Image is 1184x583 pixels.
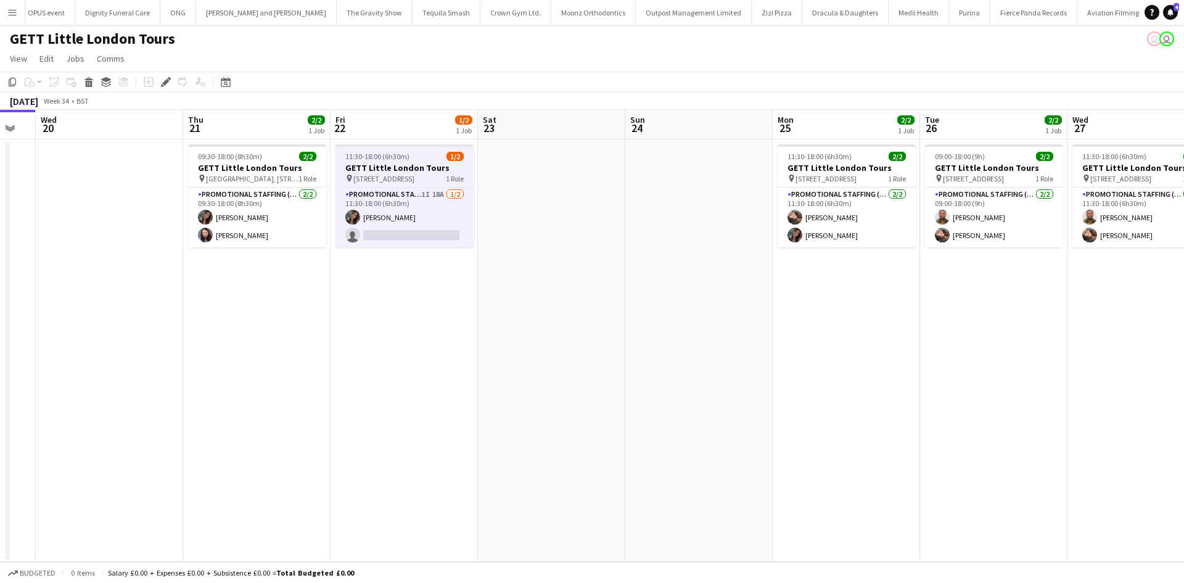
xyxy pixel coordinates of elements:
[39,53,54,64] span: Edit
[10,95,38,107] div: [DATE]
[413,1,480,25] button: Tequila Smash
[802,1,889,25] button: Dracula & Daughters
[1163,5,1178,20] a: 4
[92,51,129,67] a: Comms
[18,1,75,25] button: OPUS event
[108,568,354,577] div: Salary £0.00 + Expenses £0.00 + Subsistence £0.00 =
[1077,1,1149,25] button: Aviation Filming
[1147,31,1162,46] app-user-avatar: Dorian Payne
[5,51,32,67] a: View
[61,51,89,67] a: Jobs
[41,96,72,105] span: Week 34
[1174,3,1179,11] span: 4
[160,1,196,25] button: ONG
[68,568,97,577] span: 0 items
[949,1,990,25] button: Purina
[10,30,175,48] h1: GETT Little London Tours
[889,1,949,25] button: Medii Health
[76,96,89,105] div: BST
[276,568,354,577] span: Total Budgeted £0.00
[75,1,160,25] button: Dignity Funeral Care
[480,1,551,25] button: Crown Gym Ltd.
[6,566,57,580] button: Budgeted
[20,569,55,577] span: Budgeted
[636,1,752,25] button: Outpost Management Limited
[990,1,1077,25] button: Fierce Panda Records
[551,1,636,25] button: Moonz Orthodontics
[97,53,125,64] span: Comms
[196,1,337,25] button: [PERSON_NAME] and [PERSON_NAME]
[35,51,59,67] a: Edit
[337,1,413,25] button: The Gravity Show
[1159,31,1174,46] app-user-avatar: Ellie Allen
[10,53,27,64] span: View
[752,1,802,25] button: Zizi Pizza
[66,53,84,64] span: Jobs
